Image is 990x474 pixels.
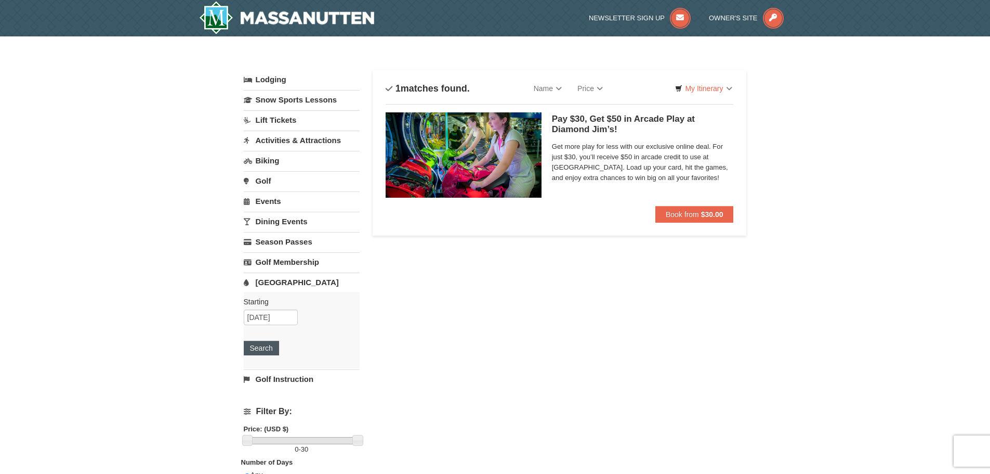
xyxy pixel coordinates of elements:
[244,252,360,272] a: Golf Membership
[244,341,279,355] button: Search
[386,83,470,94] h4: matches found.
[589,14,691,22] a: Newsletter Sign Up
[701,210,723,219] strong: $30.00
[666,210,699,219] span: Book from
[244,425,289,433] strong: Price: (USD $)
[655,206,734,223] button: Book from $30.00
[552,142,734,183] span: Get more play for less with our exclusive online deal. For just $30, you’ll receive $50 in arcade...
[244,273,360,292] a: [GEOGRAPHIC_DATA]
[244,131,360,150] a: Activities & Attractions
[241,458,293,466] strong: Number of Days
[570,78,611,99] a: Price
[386,112,542,198] img: 6619917-1621-4efc4b47.jpg
[589,14,665,22] span: Newsletter Sign Up
[244,444,360,455] label: -
[244,151,360,170] a: Biking
[244,191,360,211] a: Events
[244,90,360,109] a: Snow Sports Lessons
[199,1,375,34] a: Massanutten Resort
[244,232,360,251] a: Season Passes
[244,70,360,89] a: Lodging
[244,369,360,389] a: Golf Instruction
[244,110,360,130] a: Lift Tickets
[709,14,758,22] span: Owner's Site
[668,81,738,96] a: My Itinerary
[244,171,360,190] a: Golf
[244,297,352,307] label: Starting
[295,445,298,453] span: 0
[526,78,570,99] a: Name
[395,83,401,94] span: 1
[199,1,375,34] img: Massanutten Resort Logo
[301,445,308,453] span: 30
[244,407,360,416] h4: Filter By:
[244,212,360,231] a: Dining Events
[552,114,734,135] h5: Pay $30, Get $50 in Arcade Play at Diamond Jim’s!
[709,14,784,22] a: Owner's Site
